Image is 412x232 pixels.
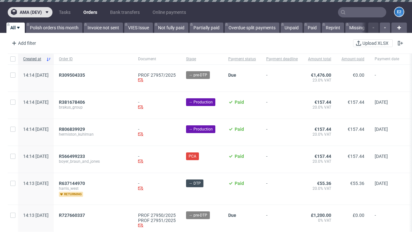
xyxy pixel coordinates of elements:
span: - [266,127,298,138]
button: ama (dev) [8,7,52,17]
a: PROF 27950/2025 [138,213,176,218]
a: R566499233 [59,154,86,159]
span: 20.0% VAT [308,105,331,110]
a: PROF 27951/2025 [138,218,176,223]
span: €0.00 [353,72,364,78]
span: → Production [189,126,213,132]
span: 20.0% VAT [308,132,331,137]
a: All [6,23,25,33]
a: R727660337 [59,213,86,218]
span: €157.44 [314,127,331,132]
a: R637144970 [59,181,86,186]
a: R381678406 [59,100,86,105]
span: 14:14 [DATE] [23,100,49,105]
span: Due [228,72,236,78]
a: Paid [304,23,321,33]
span: Stage [186,56,218,62]
div: - [138,127,176,138]
a: Online payments [149,7,190,17]
span: - [375,213,399,229]
div: Add filter [9,38,37,48]
span: Order ID [59,56,128,62]
a: PROF 27957/2025 [138,72,176,78]
span: Created at [23,56,43,62]
span: €157.44 [348,154,364,159]
a: R309504335 [59,72,86,78]
figcaption: e2 [395,7,404,16]
span: - [266,154,298,165]
span: [DATE] [375,100,388,105]
span: R309504335 [59,72,85,78]
span: → DTP [189,180,201,186]
span: Amount total [308,56,331,62]
a: R806839929 [59,127,86,132]
span: - [266,181,298,197]
span: R637144970 [59,181,85,186]
span: €157.44 [314,154,331,159]
span: → pre-DTP [189,72,207,78]
span: 14:14 [DATE] [23,72,49,78]
span: R381678406 [59,100,85,105]
span: Payment deadline [266,56,298,62]
span: brakus_group [59,105,128,110]
span: Paid [235,100,244,105]
a: Bank transfers [106,7,144,17]
span: Paid [235,154,244,159]
button: Upload XLSX [353,39,393,47]
span: €157.44 [348,100,364,105]
span: R806839929 [59,127,85,132]
span: ama (dev) [20,10,42,15]
span: 14:13 [DATE] [23,213,49,218]
a: Missing invoice [345,23,383,33]
span: [DATE] [375,127,388,132]
span: → pre-DTP [189,212,207,218]
a: Orders [80,7,101,17]
span: 14:14 [DATE] [23,127,49,132]
div: - [138,154,176,165]
span: Upload XLSX [361,41,390,45]
span: 20.0% VAT [308,159,331,164]
span: 14:14 [DATE] [23,154,49,159]
a: Tasks [55,7,74,17]
span: 0% VAT [308,218,331,223]
a: Reprint [322,23,344,33]
span: £1,200.00 [311,213,331,218]
span: €55.36 [350,181,364,186]
span: hermiston_kuhlman [59,132,128,137]
a: Unpaid [281,23,303,33]
span: Due [228,213,236,218]
span: R727660337 [59,213,85,218]
div: - [138,181,176,192]
a: Invoice not sent [84,23,123,33]
span: returning [59,192,83,197]
a: Polish orders this month [26,23,82,33]
span: €157.44 [314,100,331,105]
div: - [138,100,176,111]
span: 20.0% VAT [308,186,331,191]
span: 14:13 [DATE] [23,181,49,186]
span: Payment status [228,56,256,62]
span: 23.0% VAT [308,78,331,83]
span: Document [138,56,176,62]
span: → Production [189,99,213,105]
a: Not fully paid [154,23,188,33]
span: Amount paid [342,56,364,62]
span: PCA [189,153,196,159]
span: - [266,72,298,84]
span: €1,476.00 [311,72,331,78]
span: Payment date [375,56,399,62]
span: - [375,72,399,84]
span: Paid [235,181,244,186]
span: €157.44 [348,127,364,132]
span: Paid [235,127,244,132]
span: €55.36 [317,181,331,186]
a: VIES Issue [124,23,153,33]
span: harris_west [59,186,128,191]
a: Partially paid [190,23,223,33]
span: £0.00 [353,213,364,218]
span: - [266,100,298,111]
span: [DATE] [375,154,388,159]
span: R566499233 [59,154,85,159]
span: boyer_braun_and_jones [59,159,128,164]
a: Overdue split payments [225,23,279,33]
